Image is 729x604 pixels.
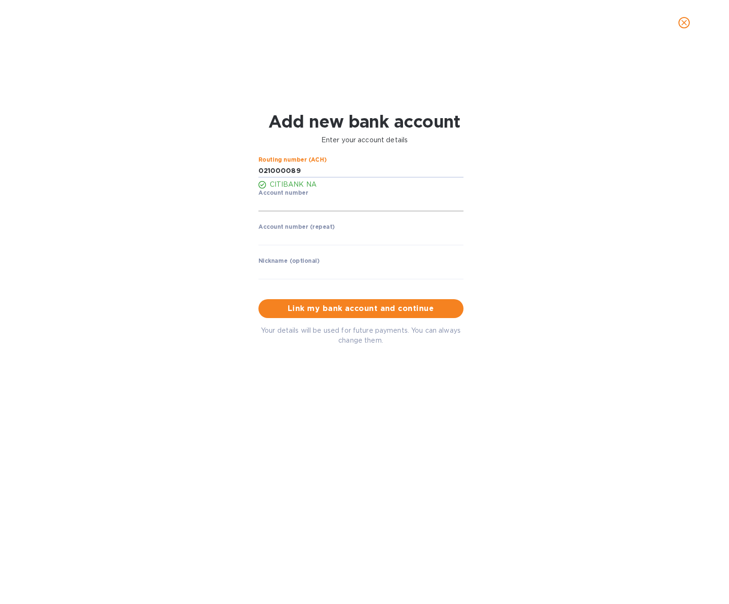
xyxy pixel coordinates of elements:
[258,224,335,230] label: Account number (repeat)
[268,112,461,131] h1: Add new bank account
[258,326,463,345] p: Your details will be used for future payments. You can always change them.
[268,135,461,145] p: Enter your account details
[258,259,320,264] label: Nickname (optional)
[673,11,695,34] button: close
[258,190,308,196] label: Account number
[258,299,463,318] button: Link my bank account and continue
[258,157,326,163] label: Routing number (ACH)
[266,303,456,314] span: Link my bank account and continue
[270,180,463,190] p: CITIBANK NA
